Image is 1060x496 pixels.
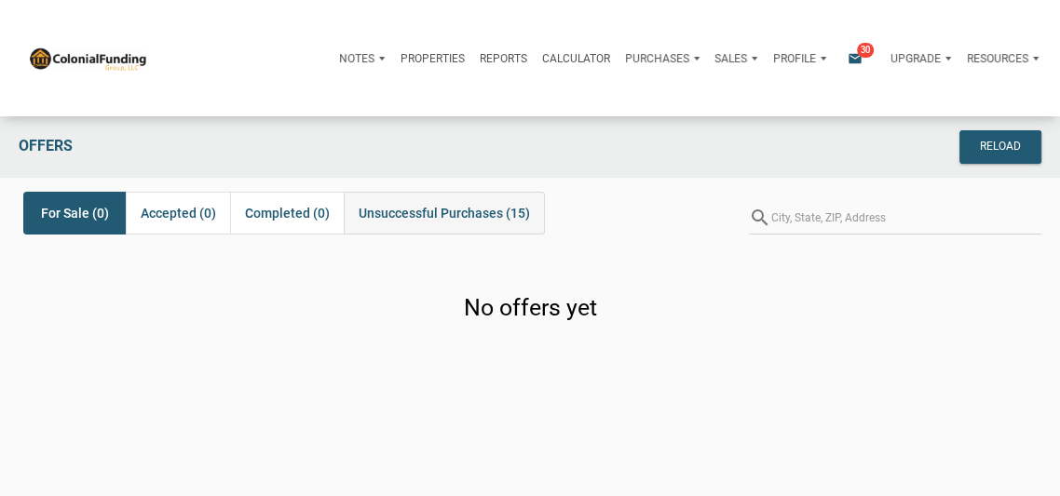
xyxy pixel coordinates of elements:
button: Notes [332,36,392,81]
p: Purchases [625,52,689,65]
i: email [844,51,866,66]
img: NoteUnlimited [28,46,147,70]
button: Profile [766,36,834,81]
button: Upgrade [883,36,958,81]
input: City, State, ZIP, Address [771,201,1041,235]
i: search [749,201,771,235]
p: Calculator [542,52,610,65]
div: Offers [9,130,791,164]
button: email30 [834,36,883,81]
h3: No offers yet [464,291,597,324]
a: Properties [393,36,472,81]
p: Profile [773,52,816,65]
span: 30 [857,43,874,58]
p: Sales [714,52,747,65]
span: Completed (0) [245,202,330,224]
span: For Sale (0) [41,202,109,224]
p: Reports [480,52,527,65]
p: Upgrade [890,52,941,65]
div: Unsuccessful Purchases (15) [344,192,545,235]
span: Accepted (0) [141,202,216,224]
div: Reload [980,139,1021,155]
span: Unsuccessful Purchases (15) [359,202,530,224]
button: Reload [959,130,1041,164]
button: Resources [959,36,1046,81]
div: Accepted (0) [126,192,230,235]
p: Notes [339,52,374,65]
p: Resources [967,52,1028,65]
button: Reports [472,36,535,81]
div: For Sale (0) [23,192,126,235]
button: Sales [707,36,765,81]
p: Properties [401,52,465,65]
a: Calculator [535,36,618,81]
div: Completed (0) [230,192,344,235]
button: Purchases [618,36,707,81]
